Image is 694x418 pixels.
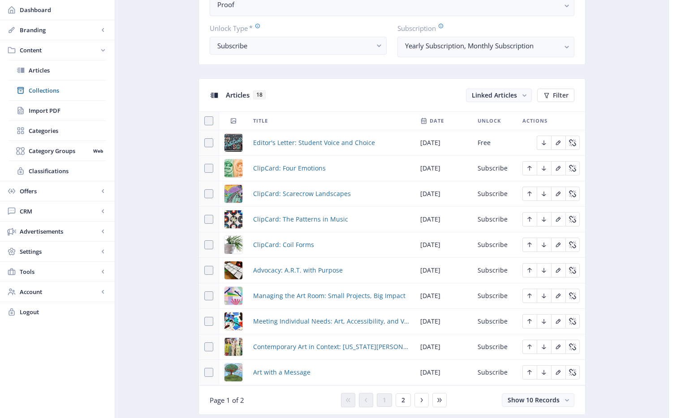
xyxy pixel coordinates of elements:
span: ClipCard: Coil Forms [253,239,314,250]
td: [DATE] [415,309,472,334]
button: Linked Articles [466,89,532,102]
a: Contemporary Art in Context: [US_STATE][PERSON_NAME] [253,341,410,352]
td: Subscribe [472,207,517,232]
td: Subscribe [472,334,517,360]
a: Edit page [551,189,565,197]
a: Edit page [565,342,580,350]
a: Edit page [537,316,551,325]
a: Edit page [551,214,565,223]
a: Edit page [522,163,537,172]
nb-select-label: Yearly Subscription, Monthly Subscription [405,40,560,51]
a: Edit page [537,163,551,172]
a: Edit page [537,291,551,299]
button: Yearly Subscription, Monthly Subscription [397,37,574,57]
span: Date [430,115,444,126]
span: Content [20,46,99,55]
a: Edit page [565,189,580,197]
td: [DATE] [415,360,472,385]
a: Category GroupsWeb [9,141,106,161]
a: Edit page [522,189,537,197]
span: Account [20,287,99,296]
a: Edit page [551,163,565,172]
a: Editor's Letter: Student Voice and Choice [253,137,375,148]
img: cbc5f19a-6ba7-4b5f-a4d3-e252397198f9.png [224,312,242,330]
a: Edit page [537,189,551,197]
img: 9ecd28b8-a6bf-4016-ba4c-f9eb6bd7d7c0.png [224,261,242,279]
span: Title [253,115,268,126]
a: Edit page [565,214,580,223]
span: Categories [29,126,106,135]
a: Edit page [551,138,565,146]
label: Subscription [397,23,567,33]
a: Edit page [522,367,537,376]
span: Logout [20,307,108,316]
app-collection-view: Articles [198,78,586,415]
a: Advocacy: A.R.T. with Purpose [253,265,343,276]
a: Categories [9,121,106,141]
a: Edit page [522,291,537,299]
img: 627823c6-2412-4635-957c-26071d4548a1.png [224,338,242,356]
td: [DATE] [415,258,472,283]
span: Import PDF [29,106,106,115]
a: Edit page [565,163,580,172]
span: Collections [29,86,106,95]
a: Edit page [551,342,565,350]
a: ClipCard: The Patterns in Music [253,214,348,225]
a: Art with a Message [253,367,310,378]
a: Edit page [522,214,537,223]
img: 0825ed30-ff8c-4edb-a950-18256b9d95a4.png [224,363,242,381]
a: Meeting Individual Needs: Art, Accessibility, and Visual Impairments [253,316,410,327]
span: Articles [226,90,250,99]
button: Filter [537,89,574,102]
a: Edit page [537,240,551,248]
img: 94a25c7c-888a-4d11-be5c-9c2cf17c9a1d.png [224,210,242,228]
td: [DATE] [415,207,472,232]
a: Edit page [522,265,537,274]
td: Subscribe [472,156,517,181]
a: Edit page [565,265,580,274]
td: [DATE] [415,156,472,181]
span: Category Groups [29,146,90,155]
a: Edit page [565,240,580,248]
td: Subscribe [472,232,517,258]
a: ClipCard: Four Emotions [253,163,326,174]
span: Classifications [29,166,106,175]
a: Edit page [522,316,537,325]
span: Branding [20,26,99,34]
img: eb66e8a1-f00a-41c4-a6e9-fdc789f3f2b8.png [224,185,242,203]
td: [DATE] [415,232,472,258]
a: Edit page [551,316,565,325]
td: [DATE] [415,283,472,309]
a: Import PDF [9,101,106,120]
span: Offers [20,187,99,196]
span: Settings [20,247,99,256]
img: ad61fc1e-73b7-4606-87bd-ca335206f9fd.png [224,287,242,305]
span: Unlock [478,115,501,126]
a: Edit page [551,265,565,274]
td: [DATE] [415,130,472,156]
a: Edit page [537,138,551,146]
a: Edit page [565,367,580,376]
a: Edit page [522,342,537,350]
img: 09b45544-d2c4-4866-b50d-5656508a25d0.png [224,134,242,152]
span: Actions [522,115,547,126]
span: Tools [20,267,99,276]
td: Subscribe [472,283,517,309]
a: Edit page [537,367,551,376]
nb-badge: Web [90,146,106,155]
span: Articles [29,66,106,75]
a: Edit page [522,240,537,248]
td: Subscribe [472,309,517,334]
span: 18 [253,90,266,99]
a: Edit page [565,291,580,299]
span: ClipCard: Scarecrow Landscapes [253,188,351,199]
a: Managing the Art Room: Small Projects, Big Impact [253,290,405,301]
a: Collections [9,81,106,100]
a: Edit page [551,240,565,248]
img: b74bb9dd-ba71-4168-8934-148866c5fcde.png [224,236,242,254]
